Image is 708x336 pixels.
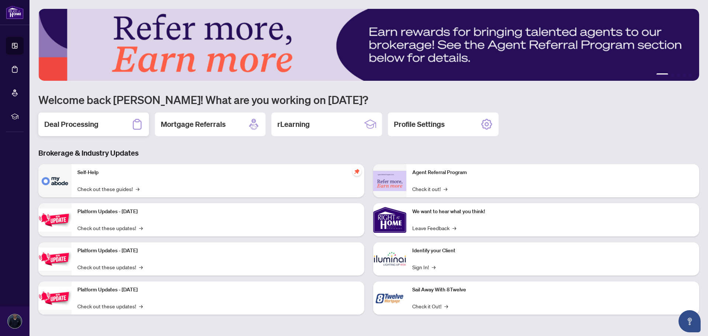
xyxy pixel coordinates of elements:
[412,208,693,216] p: We want to hear what you think!
[38,164,72,197] img: Self-Help
[412,286,693,294] p: Sail Away With 8Twelve
[77,302,143,310] a: Check out these updates!→
[444,185,447,193] span: →
[38,247,72,271] img: Platform Updates - July 8, 2025
[671,73,674,76] button: 2
[373,242,406,276] img: Identify your Client
[38,287,72,310] img: Platform Updates - June 23, 2025
[373,281,406,315] img: Sail Away With 8Twelve
[678,310,701,332] button: Open asap
[353,167,361,176] span: pushpin
[444,302,448,310] span: →
[677,73,680,76] button: 3
[139,302,143,310] span: →
[412,169,693,177] p: Agent Referral Program
[77,169,358,177] p: Self-Help
[412,224,456,232] a: Leave Feedback→
[432,263,435,271] span: →
[38,148,699,158] h3: Brokerage & Industry Updates
[412,302,448,310] a: Check it Out!→
[412,247,693,255] p: Identify your Client
[689,73,692,76] button: 5
[373,171,406,191] img: Agent Referral Program
[38,208,72,232] img: Platform Updates - July 21, 2025
[77,224,143,232] a: Check out these updates!→
[412,185,447,193] a: Check it out!→
[6,6,24,19] img: logo
[38,9,699,81] img: Slide 0
[44,119,98,129] h2: Deal Processing
[77,185,139,193] a: Check out these guides!→
[452,224,456,232] span: →
[394,119,445,129] h2: Profile Settings
[77,286,358,294] p: Platform Updates - [DATE]
[161,119,226,129] h2: Mortgage Referrals
[136,185,139,193] span: →
[277,119,310,129] h2: rLearning
[139,224,143,232] span: →
[77,263,143,271] a: Check out these updates!→
[8,314,22,328] img: Profile Icon
[412,263,435,271] a: Sign In!→
[77,208,358,216] p: Platform Updates - [DATE]
[77,247,358,255] p: Platform Updates - [DATE]
[656,73,668,76] button: 1
[373,203,406,236] img: We want to hear what you think!
[38,93,699,107] h1: Welcome back [PERSON_NAME]! What are you working on [DATE]?
[683,73,686,76] button: 4
[139,263,143,271] span: →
